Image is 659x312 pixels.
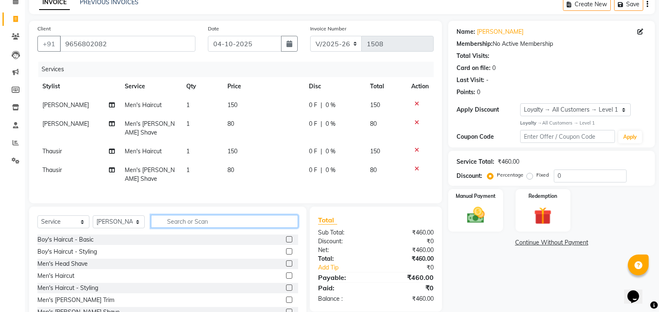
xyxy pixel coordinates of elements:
[37,284,98,292] div: Men's Haircut - Styling
[222,77,304,96] th: Price
[457,40,493,48] div: Membership:
[370,166,377,174] span: 80
[37,272,74,280] div: Men's Haircut
[376,255,440,263] div: ₹460.00
[227,147,237,155] span: 150
[312,255,376,263] div: Total:
[457,88,475,97] div: Points:
[321,166,322,175] span: |
[365,77,406,96] th: Total
[312,228,376,237] div: Sub Total:
[376,295,440,303] div: ₹460.00
[492,64,496,72] div: 0
[309,120,317,128] span: 0 F
[125,147,162,155] span: Men's Haircut
[227,120,234,127] span: 80
[457,172,482,180] div: Discount:
[326,120,336,128] span: 0 %
[520,120,647,127] div: All Customers → Level 1
[498,157,519,166] div: ₹460.00
[309,147,317,156] span: 0 F
[312,295,376,303] div: Balance :
[125,166,175,182] span: Men's [PERSON_NAME] Shave
[42,101,89,109] span: [PERSON_NAME]
[37,296,114,305] div: Men's [PERSON_NAME] Trim
[318,216,337,225] span: Total
[42,147,62,155] span: Thausir
[186,147,190,155] span: 1
[457,105,520,114] div: Apply Discount
[457,157,494,166] div: Service Total:
[457,64,491,72] div: Card on file:
[37,247,97,256] div: Boy's Haircut - Styling
[326,166,336,175] span: 0 %
[450,238,653,247] a: Continue Without Payment
[457,27,475,36] div: Name:
[181,77,222,96] th: Qty
[120,77,181,96] th: Service
[520,130,615,143] input: Enter Offer / Coupon Code
[457,132,520,141] div: Coupon Code
[618,131,642,143] button: Apply
[376,246,440,255] div: ₹460.00
[208,25,219,32] label: Date
[477,88,480,97] div: 0
[370,120,377,127] span: 80
[536,171,549,179] label: Fixed
[312,237,376,246] div: Discount:
[528,192,557,200] label: Redemption
[370,147,380,155] span: 150
[310,25,346,32] label: Invoice Number
[624,279,651,304] iframe: chat widget
[477,27,523,36] a: [PERSON_NAME]
[312,272,376,282] div: Payable:
[456,192,496,200] label: Manual Payment
[312,263,387,272] a: Add Tip
[326,101,336,110] span: 0 %
[312,246,376,255] div: Net:
[37,77,120,96] th: Stylist
[376,283,440,293] div: ₹0
[457,40,647,48] div: No Active Membership
[321,120,322,128] span: |
[309,101,317,110] span: 0 F
[457,76,484,85] div: Last Visit:
[376,237,440,246] div: ₹0
[321,101,322,110] span: |
[497,171,523,179] label: Percentage
[37,235,94,244] div: Boy's Haircut - Basic
[376,272,440,282] div: ₹460.00
[227,166,234,174] span: 80
[186,101,190,109] span: 1
[528,205,557,227] img: _gift.svg
[125,101,162,109] span: Men's Haircut
[406,77,434,96] th: Action
[38,62,440,77] div: Services
[321,147,322,156] span: |
[370,101,380,109] span: 150
[312,283,376,293] div: Paid:
[486,76,489,85] div: -
[37,36,61,52] button: +91
[42,166,62,174] span: Thausir
[462,205,490,225] img: _cash.svg
[520,120,542,126] strong: Loyalty →
[457,52,489,60] div: Total Visits:
[37,260,88,268] div: Men's Head Shave
[125,120,175,136] span: Men's [PERSON_NAME] Shave
[309,166,317,175] span: 0 F
[186,120,190,127] span: 1
[42,120,89,127] span: [PERSON_NAME]
[387,263,440,272] div: ₹0
[60,36,195,52] input: Search by Name/Mobile/Email/Code
[376,228,440,237] div: ₹460.00
[151,215,298,228] input: Search or Scan
[37,25,51,32] label: Client
[304,77,365,96] th: Disc
[227,101,237,109] span: 150
[326,147,336,156] span: 0 %
[186,166,190,174] span: 1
